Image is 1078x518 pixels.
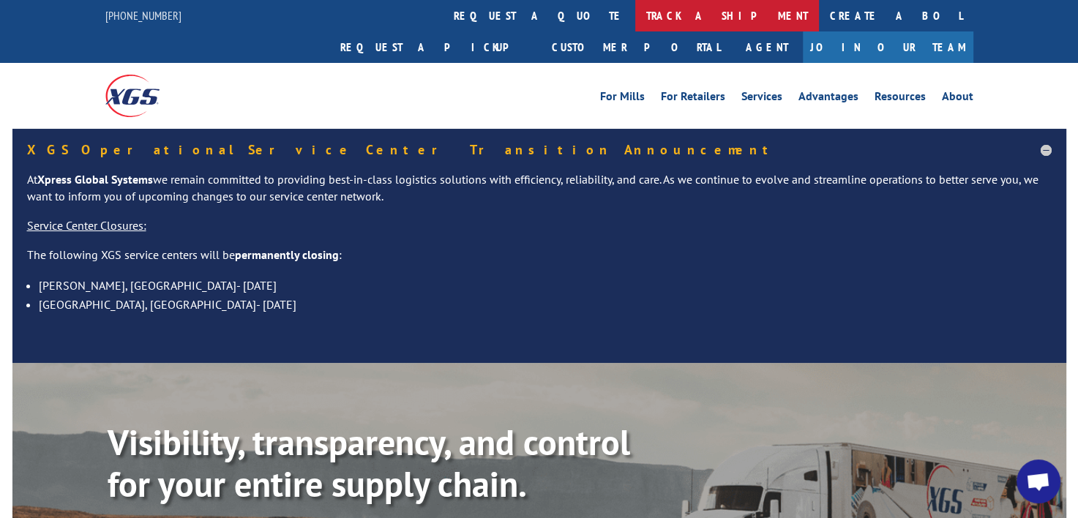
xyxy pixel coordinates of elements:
a: Agent [731,31,803,63]
a: Advantages [798,91,858,107]
b: Visibility, transparency, and control for your entire supply chain. [108,419,630,507]
a: About [942,91,973,107]
li: [GEOGRAPHIC_DATA], [GEOGRAPHIC_DATA]- [DATE] [39,295,1052,314]
a: [PHONE_NUMBER] [105,8,181,23]
a: For Retailers [661,91,725,107]
a: For Mills [600,91,645,107]
li: [PERSON_NAME], [GEOGRAPHIC_DATA]- [DATE] [39,276,1052,295]
strong: permanently closing [235,247,339,262]
a: Services [741,91,782,107]
a: Join Our Team [803,31,973,63]
p: The following XGS service centers will be : [27,247,1052,276]
p: At we remain committed to providing best-in-class logistics solutions with efficiency, reliabilit... [27,171,1052,218]
a: Customer Portal [541,31,731,63]
h5: XGS Operational Service Center Transition Announcement [27,143,1052,157]
a: Open chat [1017,459,1060,503]
a: Request a pickup [329,31,541,63]
u: Service Center Closures: [27,218,146,233]
strong: Xpress Global Systems [37,172,153,187]
a: Resources [875,91,926,107]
